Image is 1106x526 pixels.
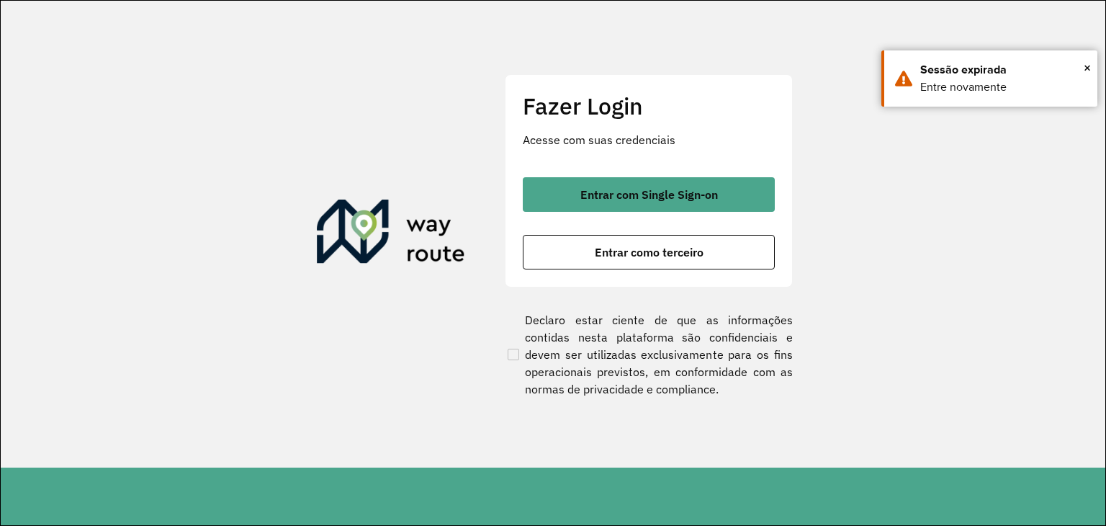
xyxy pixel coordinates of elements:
button: button [523,177,775,212]
span: Entrar como terceiro [595,246,703,258]
button: button [523,235,775,269]
img: Roteirizador AmbevTech [317,200,465,269]
span: × [1084,57,1091,79]
h2: Fazer Login [523,92,775,120]
div: Sessão expirada [920,61,1087,79]
span: Entrar com Single Sign-on [580,189,718,200]
p: Acesse com suas credenciais [523,131,775,148]
label: Declaro estar ciente de que as informações contidas nesta plataforma são confidenciais e devem se... [505,311,793,398]
button: Close [1084,57,1091,79]
div: Entre novamente [920,79,1087,96]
